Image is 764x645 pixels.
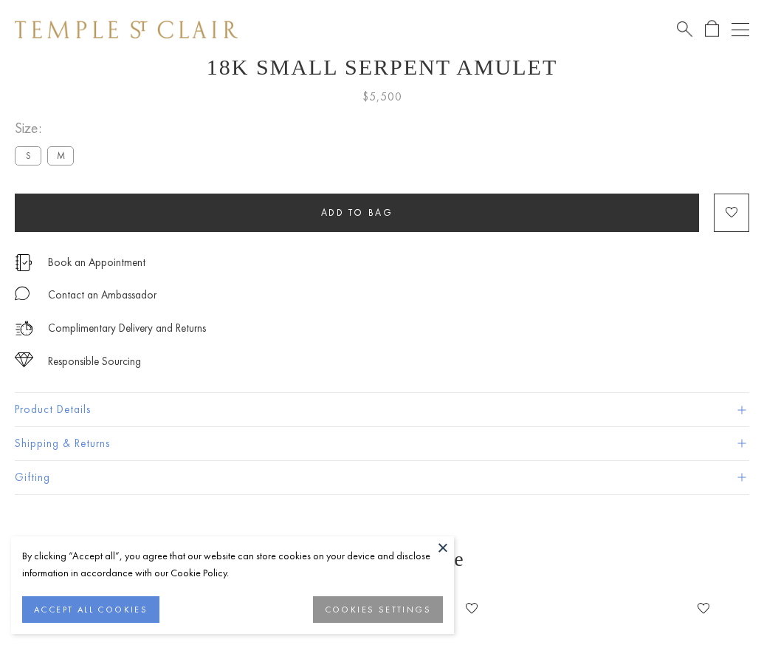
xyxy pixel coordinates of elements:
img: icon_sourcing.svg [15,352,33,367]
a: Search [677,20,692,38]
a: Book an Appointment [48,254,145,270]
span: Add to bag [321,206,393,219]
label: M [47,146,74,165]
button: Add to bag [15,194,699,232]
div: Responsible Sourcing [48,352,141,371]
a: Open Shopping Bag [705,20,719,38]
img: MessageIcon-01_2.svg [15,286,30,301]
p: Complimentary Delivery and Returns [48,319,206,338]
span: $5,500 [362,87,402,106]
span: Size: [15,116,80,140]
div: By clicking “Accept all”, you agree that our website can store cookies on your device and disclos... [22,547,443,581]
img: Temple St. Clair [15,21,238,38]
button: Product Details [15,393,749,426]
button: ACCEPT ALL COOKIES [22,596,159,623]
button: Shipping & Returns [15,427,749,460]
img: icon_delivery.svg [15,319,33,338]
img: icon_appointment.svg [15,254,32,271]
button: COOKIES SETTINGS [313,596,443,623]
h1: 18K Small Serpent Amulet [15,55,749,80]
div: Contact an Ambassador [48,286,156,304]
button: Open navigation [732,21,749,38]
button: Gifting [15,461,749,494]
label: S [15,146,41,165]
